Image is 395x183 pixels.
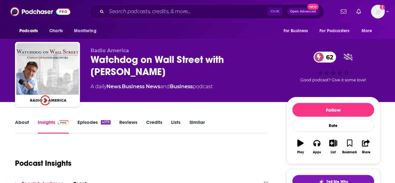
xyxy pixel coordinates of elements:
[279,25,316,37] button: open menu
[292,135,309,158] button: Play
[77,119,111,134] a: Episodes4373
[307,4,318,10] span: New
[371,5,385,18] span: Logged in as HannahDulzo1
[358,135,374,158] button: Share
[292,119,374,132] div: Rate
[58,120,69,125] img: Podchaser Pro
[170,84,193,89] a: Business
[371,5,385,18] img: User Profile
[319,27,349,35] span: For Podcasters
[74,27,96,35] span: Monitoring
[314,52,336,63] a: 62
[122,84,160,89] a: Business News
[15,25,46,37] button: open menu
[292,103,374,117] button: Follow
[119,119,137,134] a: Reviews
[38,119,69,134] a: InsightsPodchaser Pro
[106,7,268,17] input: Search podcasts, credits, & more...
[297,150,304,154] div: Play
[160,84,170,89] span: and
[16,43,79,106] img: Watchdog on Wall Street with Chris Markowski
[286,48,380,86] div: 62Good podcast? Give it some love!
[10,6,70,18] img: Podchaser - Follow, Share and Rate Podcasts
[290,10,316,13] span: Open Advanced
[325,135,341,158] button: List
[320,52,336,63] span: 62
[106,84,121,89] a: News
[315,25,358,37] button: open menu
[331,150,336,154] div: List
[341,135,358,158] button: Bookmark
[300,78,366,82] span: Good podcast? Give it some love!
[283,27,308,35] span: For Business
[49,27,63,35] span: Charts
[371,5,385,18] button: Show profile menu
[91,48,129,53] span: Radio America
[15,159,72,168] h1: Podcast Insights
[15,119,29,134] a: About
[309,135,325,158] button: Apps
[287,8,319,15] button: Open AdvancedNew
[189,119,205,134] a: Similar
[362,150,370,154] div: Share
[89,4,324,19] div: Search podcasts, credits, & more...
[342,150,357,154] div: Bookmark
[357,25,380,37] button: open menu
[70,25,104,37] button: open menu
[380,5,385,10] svg: Add a profile image
[101,120,111,125] div: 4373
[121,84,122,89] span: ,
[313,150,321,154] div: Apps
[338,6,349,17] a: Show notifications dropdown
[354,6,363,17] a: Show notifications dropdown
[45,25,67,37] a: Charts
[146,119,162,134] a: Credits
[362,27,372,35] span: More
[171,119,180,134] a: Lists
[268,8,282,16] span: Ctrl K
[91,83,213,90] div: A daily podcast
[19,27,38,35] span: Podcasts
